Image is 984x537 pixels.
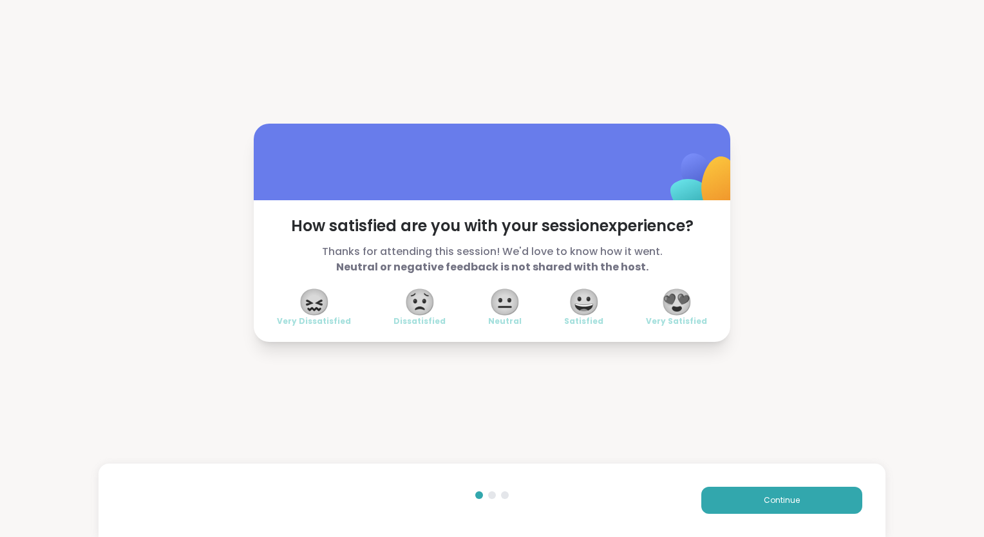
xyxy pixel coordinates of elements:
[277,216,707,236] span: How satisfied are you with your session experience?
[701,487,862,514] button: Continue
[646,316,707,326] span: Very Satisfied
[488,316,522,326] span: Neutral
[564,316,603,326] span: Satisfied
[404,290,436,314] span: 😟
[489,290,521,314] span: 😐
[568,290,600,314] span: 😀
[298,290,330,314] span: 😖
[661,290,693,314] span: 😍
[277,244,707,275] span: Thanks for attending this session! We'd love to know how it went.
[764,495,800,506] span: Continue
[640,120,768,248] img: ShareWell Logomark
[336,259,648,274] b: Neutral or negative feedback is not shared with the host.
[277,316,351,326] span: Very Dissatisfied
[393,316,446,326] span: Dissatisfied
